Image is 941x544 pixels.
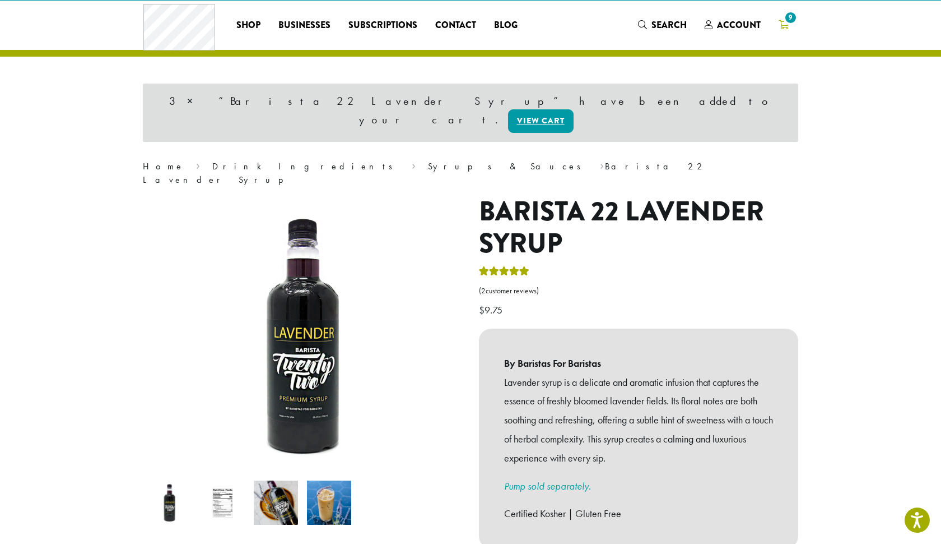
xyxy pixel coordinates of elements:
span: Shop [236,19,260,33]
img: Barista 22 Lavender Syrup [147,481,192,525]
div: 3 × “Barista 22 Lavender Syrup” have been added to your cart. [143,84,798,142]
span: 2 [481,286,486,296]
p: Lavender syrup is a delicate and aromatic infusion that captures the essence of freshly bloomed l... [504,373,773,468]
h1: Barista 22 Lavender Syrup [479,196,798,260]
span: Search [651,19,687,31]
img: Barista 22 Lavender Syrup - Image 3 [254,481,298,525]
span: Account [717,19,761,31]
span: › [196,156,200,173]
p: Certified Kosher | Gluten Free [504,504,773,523]
b: By Baristas For Baristas [504,354,773,373]
img: Barista 22 Lavender Syrup - Image 2 [201,481,245,525]
span: › [600,156,604,173]
span: Subscriptions [348,19,417,33]
a: Home [143,160,184,172]
a: Pump sold separately. [504,480,591,492]
bdi: 9.75 [479,303,505,316]
span: 9 [783,10,798,25]
a: Search [629,16,696,34]
a: Drink Ingredients [212,160,400,172]
span: › [412,156,416,173]
a: (2customer reviews) [479,285,798,297]
span: $ [479,303,485,316]
span: Blog [494,19,518,33]
a: Shop [227,16,269,34]
nav: Breadcrumb [143,160,798,187]
span: Contact [435,19,476,33]
span: Businesses [278,19,330,33]
div: Rated 5.00 out of 5 [479,265,529,282]
img: Barista 22 Lavender Syrup - Image 4 [307,481,351,525]
a: Syrups & Sauces [428,160,588,172]
a: View cart [508,109,574,133]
